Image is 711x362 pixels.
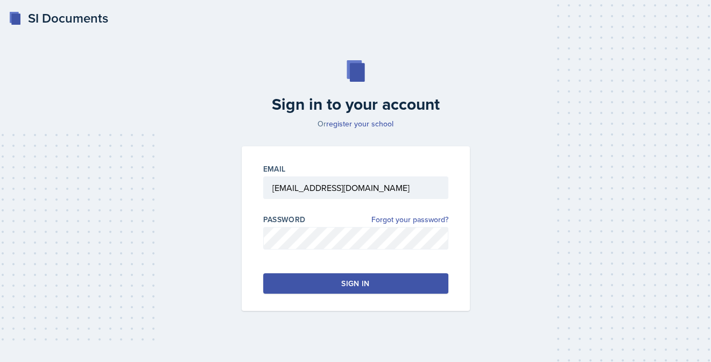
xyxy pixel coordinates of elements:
[235,118,476,129] p: Or
[235,95,476,114] h2: Sign in to your account
[263,176,448,199] input: Email
[9,9,108,28] a: SI Documents
[326,118,393,129] a: register your school
[263,214,306,225] label: Password
[341,278,369,289] div: Sign in
[371,214,448,225] a: Forgot your password?
[263,273,448,294] button: Sign in
[263,164,286,174] label: Email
